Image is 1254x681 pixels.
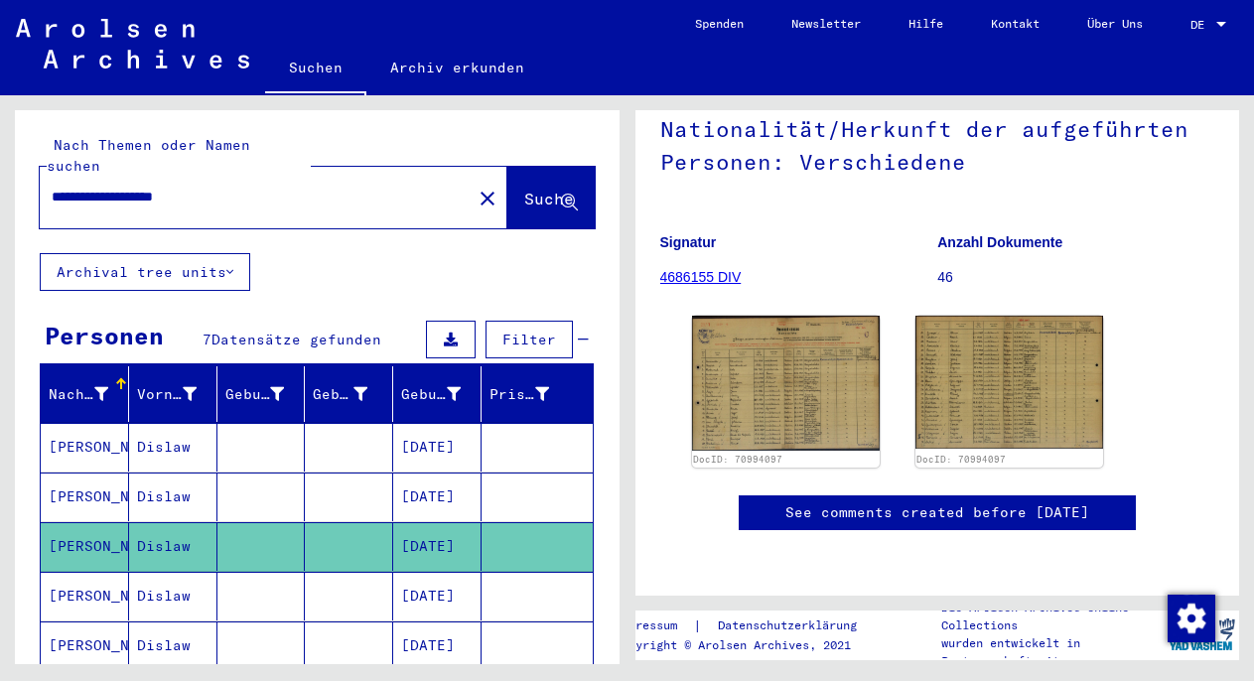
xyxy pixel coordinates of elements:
[393,423,482,472] mat-cell: [DATE]
[660,269,742,285] a: 4686155 DIV
[660,234,717,250] b: Signatur
[401,378,486,410] div: Geburtsdatum
[129,572,217,620] mat-cell: Dislaw
[41,522,129,571] mat-cell: [PERSON_NAME]
[393,572,482,620] mat-cell: [DATE]
[225,384,285,405] div: Geburtsname
[265,44,366,95] a: Suchen
[45,318,164,353] div: Personen
[524,189,574,208] span: Suche
[47,136,250,175] mat-label: Nach Themen oder Namen suchen
[941,634,1164,670] p: wurden entwickelt in Partnerschaft mit
[366,44,548,91] a: Archiv erkunden
[41,621,129,670] mat-cell: [PERSON_NAME]
[502,331,556,348] span: Filter
[217,366,306,422] mat-header-cell: Geburtsname
[489,378,574,410] div: Prisoner #
[129,522,217,571] mat-cell: Dislaw
[41,572,129,620] mat-cell: [PERSON_NAME]
[393,366,482,422] mat-header-cell: Geburtsdatum
[482,366,593,422] mat-header-cell: Prisoner #
[393,473,482,521] mat-cell: [DATE]
[1168,595,1215,642] img: Zustimmung ändern
[305,366,393,422] mat-header-cell: Geburt‏
[41,473,129,521] mat-cell: [PERSON_NAME]
[211,331,381,348] span: Datensätze gefunden
[486,321,573,358] button: Filter
[937,234,1062,250] b: Anzahl Dokumente
[49,378,133,410] div: Nachname
[41,423,129,472] mat-cell: [PERSON_NAME]
[203,331,211,348] span: 7
[693,454,782,465] a: DocID: 70994097
[468,178,507,217] button: Clear
[916,454,1006,465] a: DocID: 70994097
[129,473,217,521] mat-cell: Dislaw
[40,253,250,291] button: Archival tree units
[401,384,461,405] div: Geburtsdatum
[1167,594,1214,641] div: Zustimmung ändern
[937,267,1214,288] p: 46
[692,316,880,451] img: 001.jpg
[393,621,482,670] mat-cell: [DATE]
[1165,610,1239,659] img: yv_logo.png
[49,384,108,405] div: Nachname
[129,423,217,472] mat-cell: Dislaw
[915,316,1103,448] img: 002.jpg
[313,384,367,405] div: Geburt‏
[1190,18,1212,32] span: DE
[313,378,392,410] div: Geburt‏
[129,621,217,670] mat-cell: Dislaw
[660,83,1215,204] h1: Nationalität/Herkunft der aufgeführten Personen: Verschiedene
[129,366,217,422] mat-header-cell: Vorname
[41,366,129,422] mat-header-cell: Nachname
[476,187,499,210] mat-icon: close
[137,378,221,410] div: Vorname
[393,522,482,571] mat-cell: [DATE]
[16,19,249,68] img: Arolsen_neg.svg
[785,502,1089,523] a: See comments created before [DATE]
[702,615,881,636] a: Datenschutzerklärung
[489,384,549,405] div: Prisoner #
[507,167,595,228] button: Suche
[137,384,197,405] div: Vorname
[615,636,881,654] p: Copyright © Arolsen Archives, 2021
[615,615,693,636] a: Impressum
[225,378,310,410] div: Geburtsname
[941,599,1164,634] p: Die Arolsen Archives Online-Collections
[615,615,881,636] div: |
